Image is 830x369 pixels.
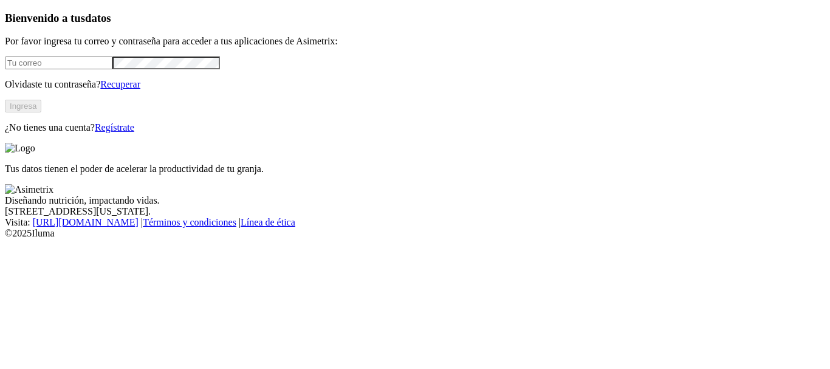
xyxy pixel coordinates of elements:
div: Diseñando nutrición, impactando vidas. [5,195,825,206]
a: Línea de ética [241,217,295,227]
img: Logo [5,143,35,154]
span: datos [85,12,111,24]
div: [STREET_ADDRESS][US_STATE]. [5,206,825,217]
img: Asimetrix [5,184,53,195]
p: ¿No tienes una cuenta? [5,122,825,133]
a: [URL][DOMAIN_NAME] [33,217,139,227]
p: Por favor ingresa tu correo y contraseña para acceder a tus aplicaciones de Asimetrix: [5,36,825,47]
a: Términos y condiciones [143,217,236,227]
a: Recuperar [100,79,140,89]
div: Visita : | | [5,217,825,228]
p: Tus datos tienen el poder de acelerar la productividad de tu granja. [5,164,825,174]
input: Tu correo [5,57,112,69]
a: Regístrate [95,122,134,133]
div: © 2025 Iluma [5,228,825,239]
button: Ingresa [5,100,41,112]
h3: Bienvenido a tus [5,12,825,25]
p: Olvidaste tu contraseña? [5,79,825,90]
